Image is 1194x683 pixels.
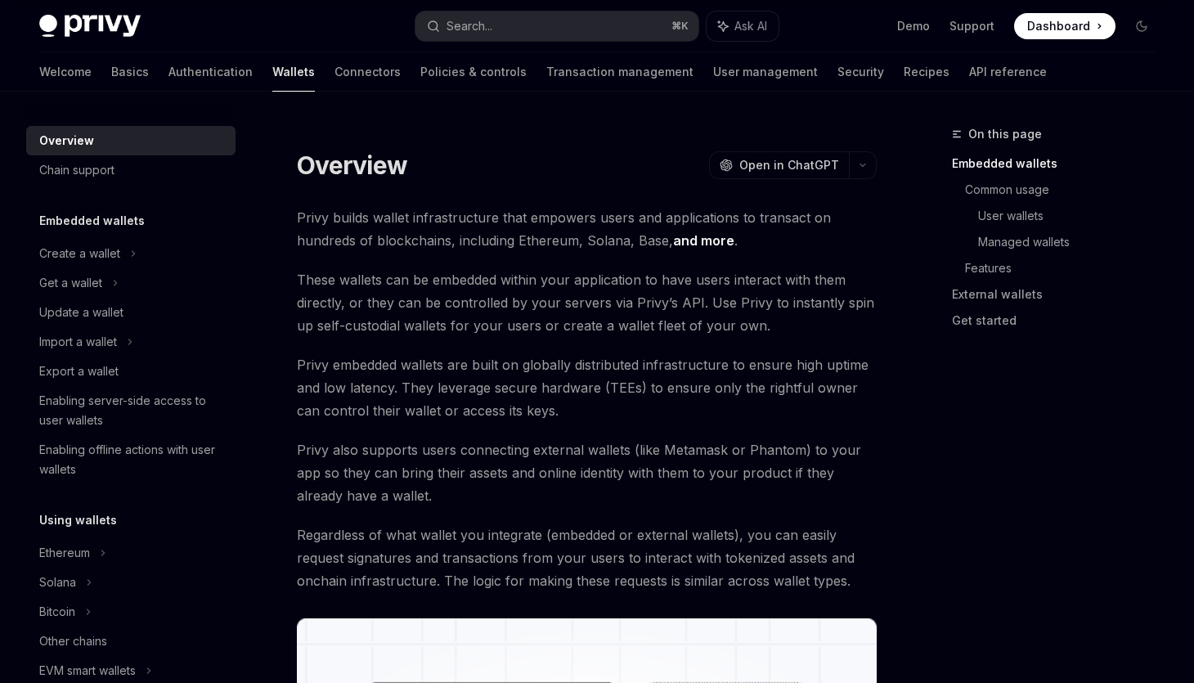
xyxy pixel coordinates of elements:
span: Dashboard [1027,18,1090,34]
a: Enabling server-side access to user wallets [26,386,236,435]
a: Common usage [965,177,1168,203]
a: Embedded wallets [952,151,1168,177]
span: Privy builds wallet infrastructure that empowers users and applications to transact on hundreds o... [297,206,877,252]
a: Support [949,18,994,34]
a: Connectors [334,52,401,92]
button: Open in ChatGPT [709,151,849,179]
a: Dashboard [1014,13,1115,39]
div: Get a wallet [39,273,102,293]
span: These wallets can be embedded within your application to have users interact with them directly, ... [297,268,877,337]
a: User management [713,52,818,92]
a: Managed wallets [978,229,1168,255]
a: Other chains [26,627,236,656]
div: Update a wallet [39,303,123,322]
div: Chain support [39,160,114,180]
div: Import a wallet [39,332,117,352]
div: Create a wallet [39,244,120,263]
a: Overview [26,126,236,155]
div: Ethereum [39,543,90,563]
button: Toggle dark mode [1129,13,1155,39]
img: dark logo [39,15,141,38]
a: Wallets [272,52,315,92]
a: Policies & controls [420,52,527,92]
span: Open in ChatGPT [739,157,839,173]
span: Privy embedded wallets are built on globally distributed infrastructure to ensure high uptime and... [297,353,877,422]
button: Ask AI [707,11,779,41]
a: External wallets [952,281,1168,308]
h5: Embedded wallets [39,211,145,231]
div: Search... [447,16,492,36]
a: Export a wallet [26,357,236,386]
div: Enabling offline actions with user wallets [39,440,226,479]
a: Security [837,52,884,92]
a: Welcome [39,52,92,92]
div: Export a wallet [39,362,119,381]
a: User wallets [978,203,1168,229]
span: Ask AI [734,18,767,34]
a: Authentication [168,52,253,92]
div: Enabling server-side access to user wallets [39,391,226,430]
span: Regardless of what wallet you integrate (embedded or external wallets), you can easily request si... [297,523,877,592]
div: EVM smart wallets [39,661,136,681]
span: ⌘ K [671,20,689,33]
div: Other chains [39,631,107,651]
a: Recipes [904,52,949,92]
div: Solana [39,573,76,592]
span: On this page [968,124,1042,144]
a: Demo [897,18,930,34]
button: Search...⌘K [415,11,698,41]
a: Chain support [26,155,236,185]
a: Basics [111,52,149,92]
a: Get started [952,308,1168,334]
span: Privy also supports users connecting external wallets (like Metamask or Phantom) to your app so t... [297,438,877,507]
h5: Using wallets [39,510,117,530]
a: API reference [969,52,1047,92]
a: Transaction management [546,52,694,92]
a: Update a wallet [26,298,236,327]
a: Enabling offline actions with user wallets [26,435,236,484]
a: and more [673,232,734,249]
h1: Overview [297,151,407,180]
div: Overview [39,131,94,151]
a: Features [965,255,1168,281]
div: Bitcoin [39,602,75,622]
